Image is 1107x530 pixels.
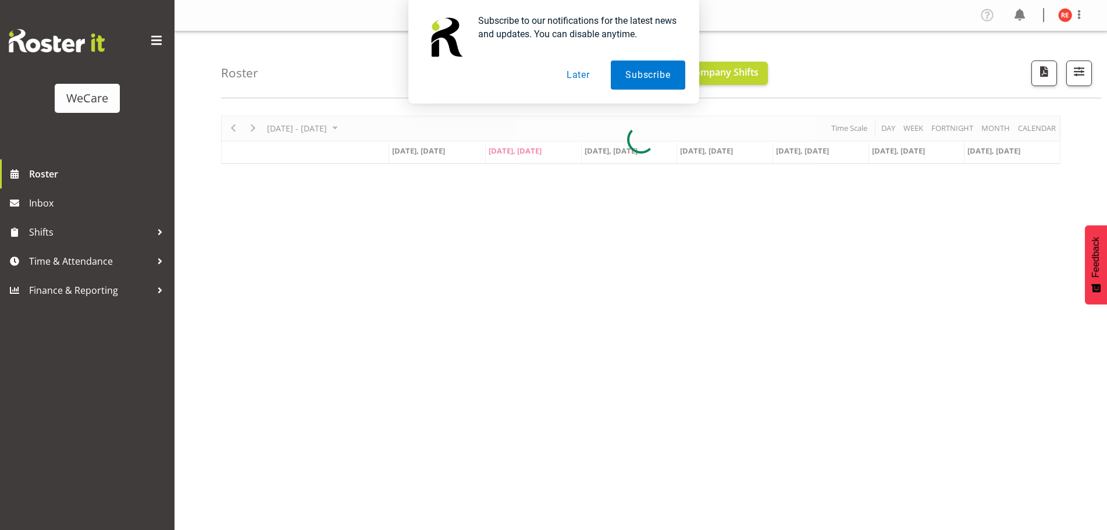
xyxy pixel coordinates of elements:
button: Subscribe [611,61,685,90]
button: Later [552,61,604,90]
span: Shifts [29,223,151,241]
button: Feedback - Show survey [1085,225,1107,304]
div: Subscribe to our notifications for the latest news and updates. You can disable anytime. [469,14,685,41]
span: Feedback [1091,237,1101,278]
span: Inbox [29,194,169,212]
span: Roster [29,165,169,183]
span: Finance & Reporting [29,282,151,299]
img: notification icon [422,14,469,61]
span: Time & Attendance [29,252,151,270]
